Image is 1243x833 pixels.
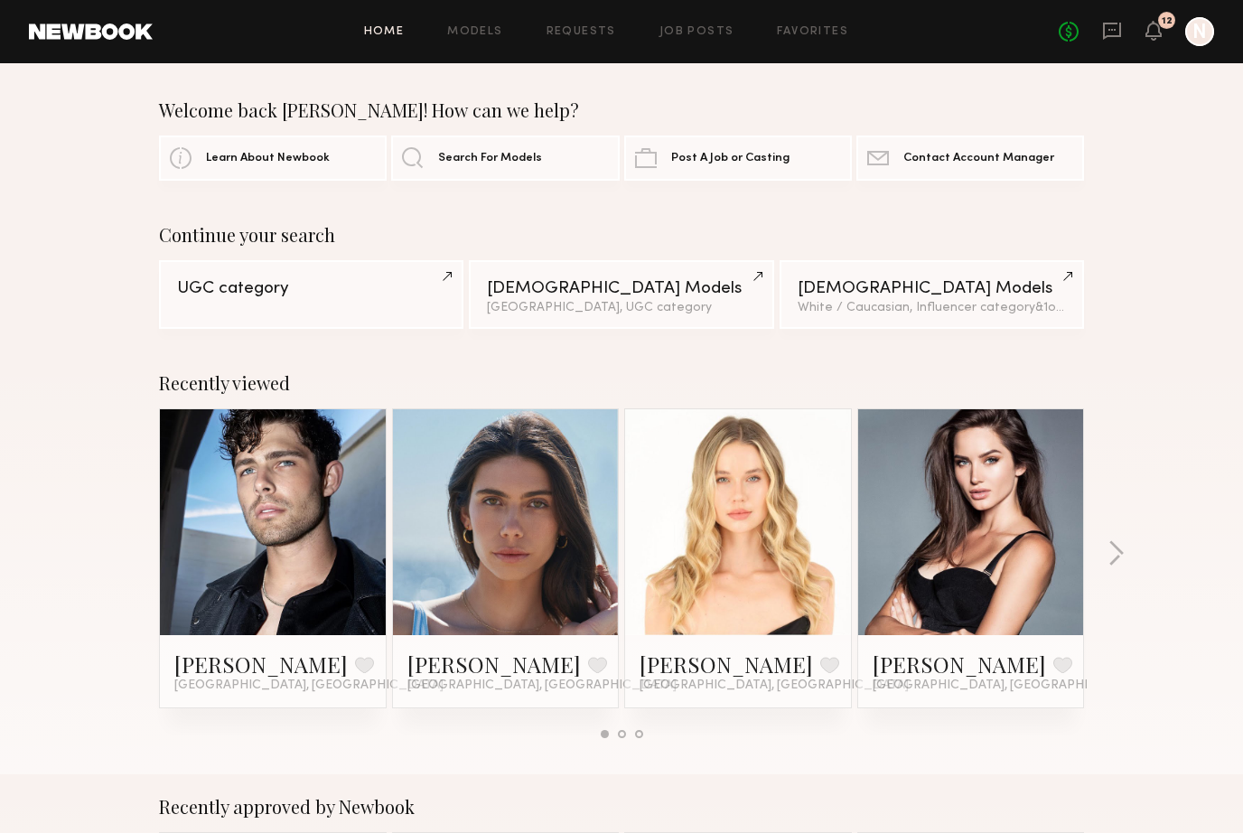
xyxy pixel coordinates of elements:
a: [DEMOGRAPHIC_DATA] ModelsWhite / Caucasian, Influencer category&1other filter [780,260,1084,329]
a: Models [447,26,502,38]
div: Recently viewed [159,372,1084,394]
a: Learn About Newbook [159,136,387,181]
a: Post A Job or Casting [624,136,852,181]
span: [GEOGRAPHIC_DATA], [GEOGRAPHIC_DATA] [407,679,677,693]
div: [DEMOGRAPHIC_DATA] Models [487,280,755,297]
span: & 1 other filter [1035,302,1113,314]
a: Job Posts [659,26,734,38]
span: Post A Job or Casting [671,153,790,164]
div: UGC category [177,280,445,297]
span: Search For Models [438,153,542,164]
a: [PERSON_NAME] [640,650,813,679]
div: [DEMOGRAPHIC_DATA] Models [798,280,1066,297]
div: 12 [1162,16,1173,26]
a: Requests [547,26,616,38]
a: UGC category [159,260,463,329]
span: [GEOGRAPHIC_DATA], [GEOGRAPHIC_DATA] [174,679,444,693]
div: Recently approved by Newbook [159,796,1084,818]
div: White / Caucasian, Influencer category [798,302,1066,314]
a: [PERSON_NAME] [174,650,348,679]
a: [PERSON_NAME] [873,650,1046,679]
div: [GEOGRAPHIC_DATA], UGC category [487,302,755,314]
span: [GEOGRAPHIC_DATA], [GEOGRAPHIC_DATA] [873,679,1142,693]
a: Home [364,26,405,38]
span: Contact Account Manager [903,153,1054,164]
a: Contact Account Manager [856,136,1084,181]
a: Favorites [777,26,848,38]
a: [DEMOGRAPHIC_DATA] Models[GEOGRAPHIC_DATA], UGC category [469,260,773,329]
div: Continue your search [159,224,1084,246]
span: [GEOGRAPHIC_DATA], [GEOGRAPHIC_DATA] [640,679,909,693]
a: [PERSON_NAME] [407,650,581,679]
a: N [1185,17,1214,46]
span: Learn About Newbook [206,153,330,164]
div: Welcome back [PERSON_NAME]! How can we help? [159,99,1084,121]
a: Search For Models [391,136,619,181]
